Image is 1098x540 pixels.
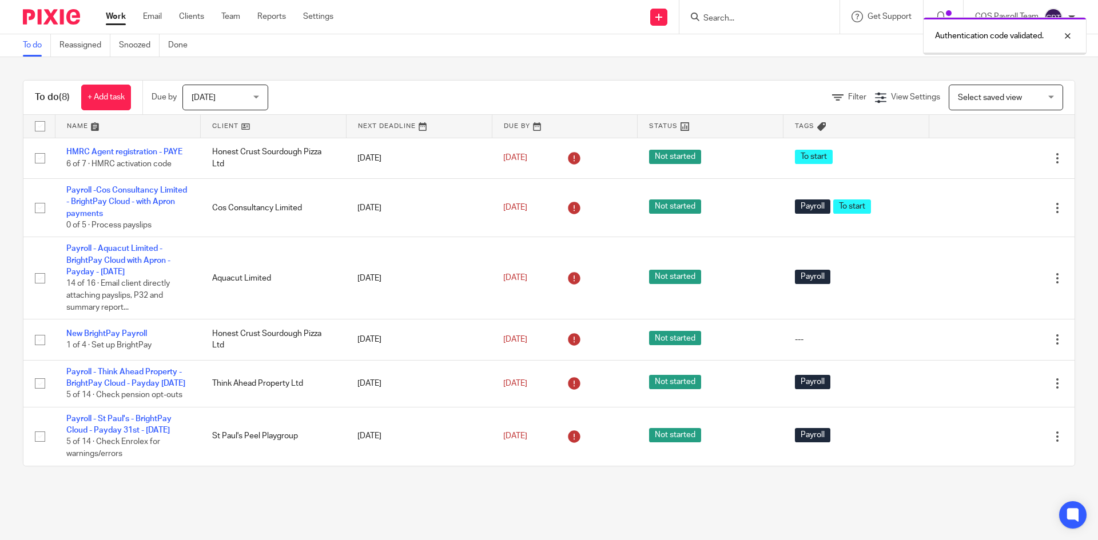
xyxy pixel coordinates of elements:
span: Payroll [795,375,830,389]
span: To start [833,199,871,214]
span: Select saved view [958,94,1022,102]
span: [DATE] [503,335,527,343]
a: New BrightPay Payroll [66,330,147,338]
h1: To do [35,91,70,103]
span: Not started [649,199,701,214]
span: Payroll [795,428,830,442]
span: 6 of 7 · HMRC activation code [66,160,172,168]
td: [DATE] [346,466,492,525]
span: [DATE] [503,274,527,282]
span: [DATE] [192,94,216,102]
a: Email [143,11,162,22]
a: HMRC Agent registration - PAYE [66,148,182,156]
span: To start [795,150,833,164]
td: [DATE] [346,319,492,360]
span: 5 of 14 · Check Enrolex for warnings/errors [66,438,160,458]
a: Payroll -Cos Consultancy Limited - BrightPay Cloud - with Apron payments [66,186,187,218]
td: [DATE] [346,237,492,319]
td: Think Ahead Property Ltd [201,360,347,407]
span: Payroll [795,270,830,284]
p: Authentication code validated. [935,30,1044,42]
a: Settings [303,11,333,22]
span: 14 of 16 · Email client directly attaching payslips, P32 and summary report... [66,280,170,311]
td: St Paul's Peel Playgroup [201,407,347,466]
td: [DATE] [346,407,492,466]
a: To do [23,34,51,57]
a: Payroll - Think Ahead Property - BrightPay Cloud - Payday [DATE] [66,368,185,387]
span: 5 of 14 · Check pension opt-outs [66,391,182,399]
td: Aquacut Limited [201,237,347,319]
span: [DATE] [503,432,527,440]
td: [DATE] [346,138,492,178]
span: Filter [848,93,866,101]
span: Not started [649,150,701,164]
td: Cos Consultancy Limited [201,178,347,237]
span: Payroll [795,199,830,214]
td: Honest Crust Sourdough Pizza Ltd [201,138,347,178]
a: Work [106,11,126,22]
span: (8) [59,93,70,102]
span: Tags [795,123,814,129]
a: Payroll - Aquacut Limited - BrightPay Cloud with Apron - Payday - [DATE] [66,245,170,276]
span: 0 of 5 · Process payslips [66,221,152,229]
a: Snoozed [119,34,160,57]
span: Not started [649,331,701,345]
td: [DATE] [346,178,492,237]
a: Reports [257,11,286,22]
span: [DATE] [503,379,527,387]
a: Reassigned [59,34,110,57]
td: [DATE] [346,360,492,407]
span: 1 of 4 · Set up BrightPay [66,341,152,349]
td: Honest Crust Sourdough Pizza Ltd [201,319,347,360]
span: [DATE] [503,203,527,211]
a: Done [168,34,196,57]
img: svg%3E [1044,8,1063,26]
p: Due by [152,91,177,103]
span: Not started [649,428,701,442]
td: Think Ahead Community Stroke Group [201,466,347,525]
a: Clients [179,11,204,22]
span: Not started [649,375,701,389]
a: + Add task [81,85,131,110]
img: Pixie [23,9,80,25]
span: [DATE] [503,154,527,162]
a: Payroll - St Paul's - BrightPay Cloud - Payday 31st - [DATE] [66,415,172,434]
span: View Settings [891,93,940,101]
span: Not started [649,270,701,284]
div: --- [795,334,918,345]
a: Team [221,11,240,22]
